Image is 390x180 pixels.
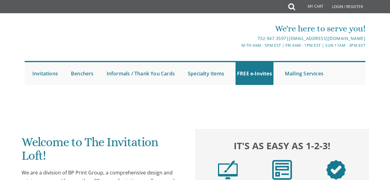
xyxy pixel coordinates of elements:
img: step3.png [326,160,346,180]
a: Mailing Services [283,62,325,85]
a: Benchers [69,62,95,85]
div: M-Th 9am - 5pm EST | Fri 9am - 1pm EST | Sun 11am - 3pm EST [138,42,365,49]
a: Invitations [31,62,60,85]
img: step1.png [218,160,238,180]
img: step2.png [272,160,292,180]
div: | [138,35,365,42]
div: We're here to serve you! [138,22,365,35]
a: [EMAIL_ADDRESS][DOMAIN_NAME] [289,35,365,41]
h2: It's as easy as 1-2-3! [201,139,363,152]
a: Specialty Items [186,62,226,85]
h1: Welcome to The Invitation Loft! [22,135,184,167]
a: FREE e-Invites [236,62,273,85]
a: Informals / Thank You Cards [105,62,176,85]
a: 732.947.3597 [257,35,286,41]
a: My Cart [294,1,328,13]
